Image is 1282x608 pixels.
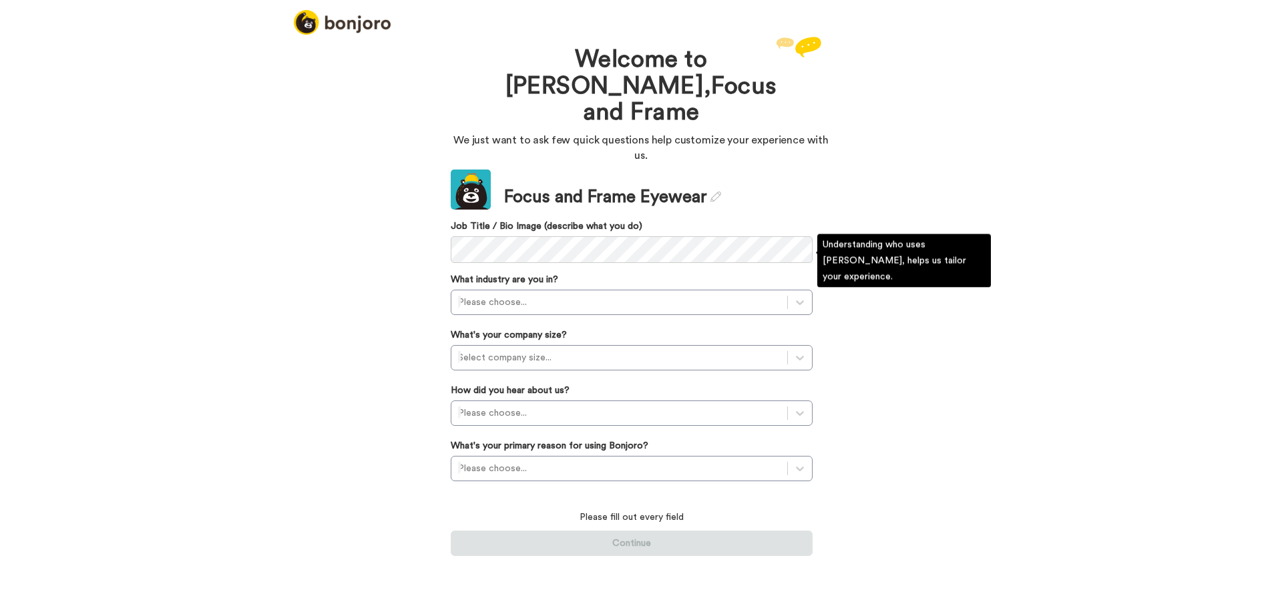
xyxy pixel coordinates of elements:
[776,37,821,57] img: reply.svg
[451,133,831,164] p: We just want to ask few quick questions help customize your experience with us.
[451,328,567,342] label: What's your company size?
[451,384,570,397] label: How did you hear about us?
[451,511,813,524] p: Please fill out every field
[817,234,991,288] div: Understanding who uses [PERSON_NAME], helps us tailor your experience.
[451,220,813,233] label: Job Title / Bio Image (describe what you do)
[504,185,721,210] div: Focus and Frame Eyewear
[451,439,648,452] label: What's your primary reason for using Bonjoro?
[451,273,558,286] label: What industry are you in?
[451,531,813,556] button: Continue
[294,10,391,35] img: logo_full.png
[491,47,791,126] h1: Welcome to [PERSON_NAME], Focus and Frame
